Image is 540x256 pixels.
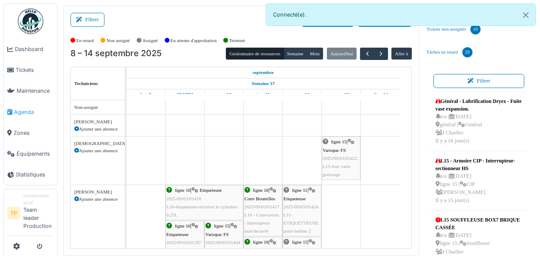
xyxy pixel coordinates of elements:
[17,150,54,158] span: Équipements
[4,143,57,164] a: Équipements
[107,37,130,44] label: Non assigné
[332,89,351,100] a: 13 septembre 2025
[436,97,523,113] div: Général - Lubrification Dryex - Fuite vase expansion.
[327,48,357,60] button: Aujourd'hui
[391,48,411,60] button: Aller à
[470,24,481,34] div: 10
[18,9,43,34] img: Badge_color-CXgf-gQk.svg
[254,89,272,100] a: 11 septembre 2025
[175,223,190,228] span: ligne 16
[16,171,54,179] span: Statistiques
[226,48,284,60] button: Gestionnaire de ressources
[166,232,188,237] span: Etiqueteuse
[175,188,190,193] span: ligne 16
[374,48,388,60] button: Suivant
[200,188,222,193] span: Etiqueteuse
[284,186,321,235] div: |
[360,48,374,60] button: Précédent
[74,147,121,154] div: Ajouter une absence
[170,37,217,44] label: En attente d'approbation
[462,47,472,57] div: 29
[284,248,306,253] span: Etiqueteuse
[205,232,229,237] span: Variopac FS
[70,13,104,27] button: Filtrer
[16,66,54,74] span: Tickets
[516,4,535,26] button: Close
[14,129,54,137] span: Zones
[76,37,94,44] label: En retard
[166,186,242,219] div: |
[436,113,523,145] div: n/a | [DATE] général | Général J Charlier Il y a 16 jour(s)
[433,155,525,207] a: L15 - Armoire CIP - Interrupteur-sectionneur HS n/a |[DATE] ligne 15 |CIP [PERSON_NAME]Il y a 15 ...
[70,48,162,59] h2: 8 – 14 septembre 2025
[166,196,201,201] span: 2025/09/63/01410
[245,186,281,235] div: |
[436,172,523,205] div: n/a | [DATE] ligne 15 | CIP [PERSON_NAME] Il y a 15 jour(s)
[143,37,158,44] label: Assigné
[166,204,238,217] span: L16-étiqueteuse-révisirer le cylindres 0,25L
[23,193,54,206] div: Gestionnaire local
[284,48,307,60] button: Semaine
[284,196,306,201] span: Etiqueteuse
[74,188,121,196] div: [PERSON_NAME]
[423,18,484,41] a: Tickets non-assignés
[74,104,121,111] div: Non-assigné
[17,87,54,95] span: Maintenance
[4,102,57,122] a: Agenda
[292,239,307,245] span: ligne 15
[74,125,121,133] div: Ajouter une absence
[74,140,121,147] div: [DEMOGRAPHIC_DATA][PERSON_NAME]
[245,212,279,233] span: L16 - Convoyeurs - Interrupteur marche/arrêt
[433,95,525,148] a: Général - Lubrification Dryex - Fuite vase expansion. n/a |[DATE] général |Général J CharlierIl y...
[253,239,268,245] span: ligne 16
[292,188,307,193] span: ligne 11
[371,89,390,100] a: 14 septembre 2025
[214,89,233,100] a: 10 septembre 2025
[245,204,279,209] span: 2025/09/63/01417
[331,139,346,144] span: ligne 15
[250,78,277,89] a: Semaine 37
[4,164,57,185] a: Statistiques
[4,122,57,143] a: Zones
[433,74,525,88] button: Filtrer
[307,48,323,60] button: Mois
[323,164,351,177] span: L15-four vario graissage
[293,89,312,100] a: 12 septembre 2025
[253,188,268,193] span: ligne 16
[229,37,245,44] label: Terminé
[4,60,57,80] a: Tickets
[15,45,54,53] span: Dashboard
[166,240,201,245] span: 2025/09/63/01397
[74,118,121,125] div: [PERSON_NAME]
[205,240,240,245] span: 2025/09/63/01404
[323,138,360,179] div: |
[4,80,57,101] a: Maintenance
[245,196,275,201] span: Conv Bouteilles
[423,41,476,64] a: Tâches en retard
[284,204,318,209] span: 2025/09/63/01424
[175,89,195,100] a: 9 septembre 2025
[436,216,523,231] div: L15 SOUFFLEUSE BOX7 BRIQUE CASSÉE
[7,193,54,236] a: TP Gestionnaire localTeam leader Production
[436,157,523,172] div: L15 - Armoire CIP - Interrupteur-sectionneur HS
[23,193,54,233] li: Team leader Production
[138,89,154,100] a: 8 septembre 2025
[7,207,20,219] li: TP
[323,156,357,161] span: 2025/09/63/01422
[323,148,346,153] span: Variopac FS
[214,223,229,228] span: ligne 15
[14,108,54,116] span: Agenda
[250,67,276,78] a: 8 septembre 2025
[4,39,57,60] a: Dashboard
[266,3,536,26] div: Connecté(e).
[74,81,98,86] span: Techniciens
[74,196,121,203] div: Ajouter une absence
[284,212,318,233] span: L11-ETIQUETTEUSE porte bobine 2
[245,248,267,253] span: Etiqueteuse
